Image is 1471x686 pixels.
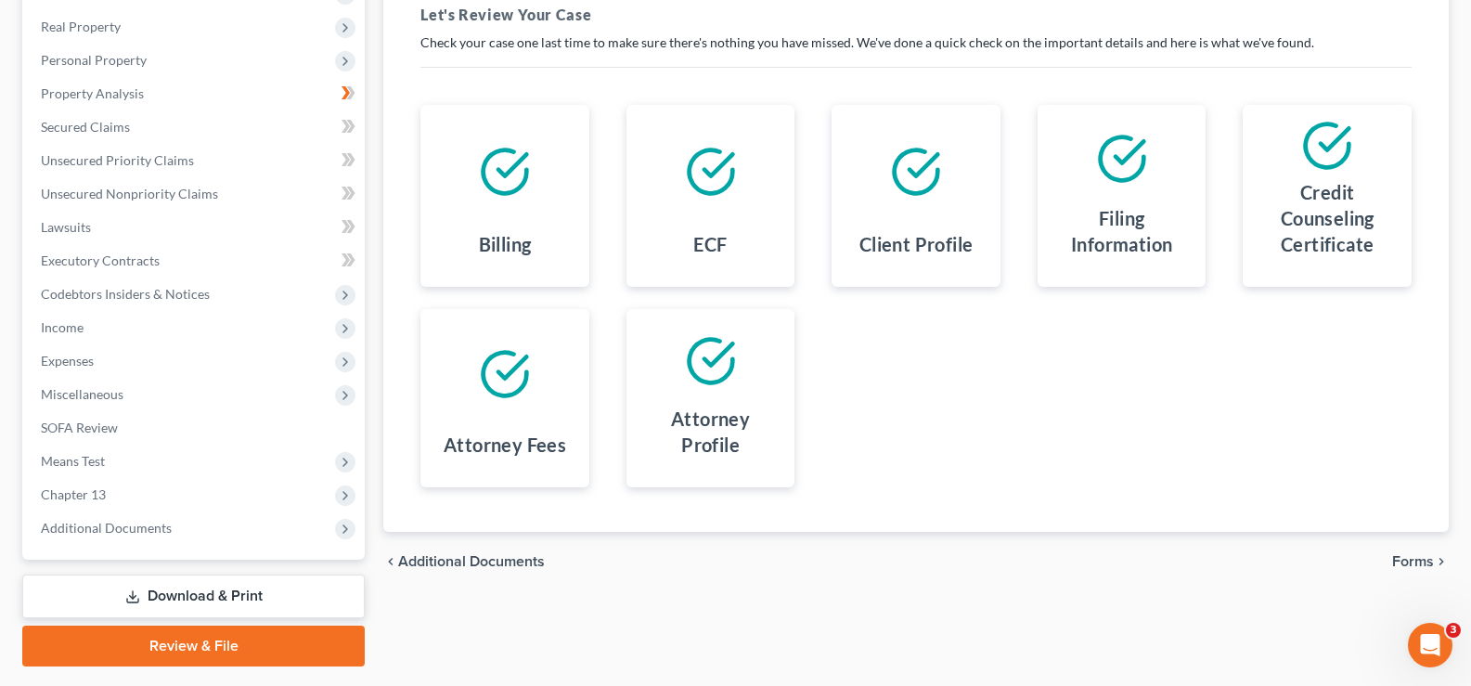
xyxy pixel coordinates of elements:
[859,231,974,257] h4: Client Profile
[41,386,123,402] span: Miscellaneous
[641,406,781,458] h4: Attorney Profile
[383,554,398,569] i: chevron_left
[41,85,144,101] span: Property Analysis
[41,420,118,435] span: SOFA Review
[41,19,121,34] span: Real Property
[41,219,91,235] span: Lawsuits
[26,411,365,445] a: SOFA Review
[1258,179,1397,257] h4: Credit Counseling Certificate
[420,4,1412,26] h5: Let's Review Your Case
[383,554,545,569] a: chevron_left Additional Documents
[398,554,545,569] span: Additional Documents
[41,486,106,502] span: Chapter 13
[444,432,566,458] h4: Attorney Fees
[1052,205,1192,257] h4: Filing Information
[26,177,365,211] a: Unsecured Nonpriority Claims
[41,453,105,469] span: Means Test
[22,575,365,618] a: Download & Print
[41,319,84,335] span: Income
[420,33,1412,52] p: Check your case one last time to make sure there's nothing you have missed. We've done a quick ch...
[41,119,130,135] span: Secured Claims
[26,110,365,144] a: Secured Claims
[41,520,172,536] span: Additional Documents
[26,244,365,278] a: Executory Contracts
[1446,623,1461,638] span: 3
[693,231,727,257] h4: ECF
[1392,554,1449,569] button: Forms chevron_right
[41,252,160,268] span: Executory Contracts
[26,77,365,110] a: Property Analysis
[22,626,365,667] a: Review & File
[1392,554,1434,569] span: Forms
[41,186,218,201] span: Unsecured Nonpriority Claims
[41,152,194,168] span: Unsecured Priority Claims
[41,286,210,302] span: Codebtors Insiders & Notices
[41,353,94,369] span: Expenses
[1434,554,1449,569] i: chevron_right
[26,144,365,177] a: Unsecured Priority Claims
[1408,623,1452,667] iframe: Intercom live chat
[479,231,532,257] h4: Billing
[41,52,147,68] span: Personal Property
[26,211,365,244] a: Lawsuits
